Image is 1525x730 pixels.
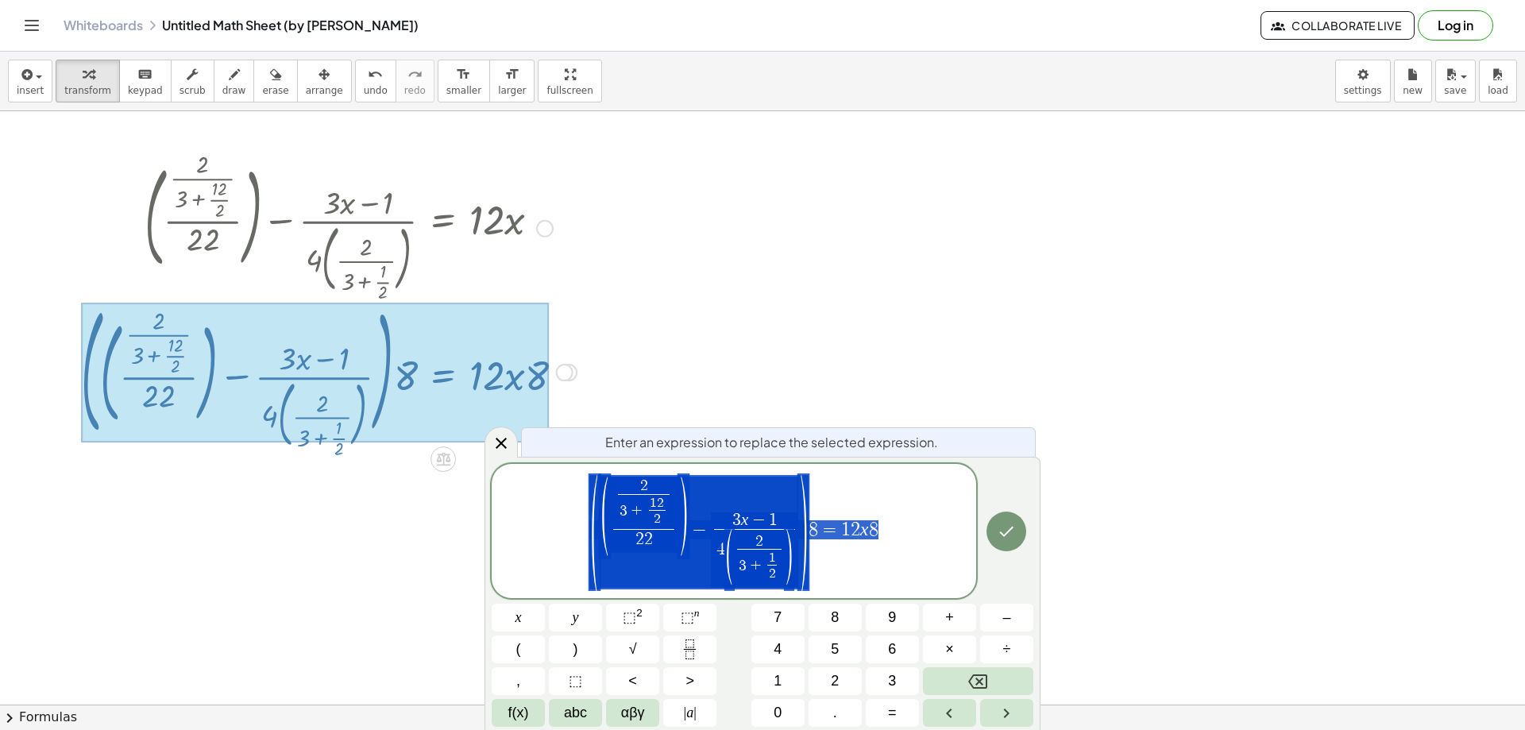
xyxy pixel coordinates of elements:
[724,529,735,590] span: (
[831,639,839,660] span: 5
[640,478,648,493] span: 2
[222,85,246,96] span: draw
[137,65,152,84] i: keyboard
[663,604,716,632] button: Superscript
[404,85,426,96] span: redo
[508,702,529,724] span: f(x)
[751,699,805,727] button: 0
[866,699,919,727] button: Equals
[1488,85,1508,96] span: load
[986,512,1026,551] button: Done
[599,473,611,559] span: (
[214,60,255,102] button: draw
[1418,10,1493,41] button: Log in
[1479,60,1517,102] button: load
[774,670,782,692] span: 1
[663,635,716,663] button: Fraction
[694,607,700,619] sup: n
[833,702,837,724] span: .
[538,60,601,102] button: fullscreen
[774,607,782,628] span: 7
[498,85,526,96] span: larger
[841,520,851,539] span: 1
[430,446,456,472] div: Apply the same math to both sides of the equation
[751,667,805,695] button: 1
[627,503,646,518] span: +
[869,520,878,539] span: 8
[456,65,471,84] i: format_size
[516,639,521,660] span: (
[809,604,862,632] button: 8
[368,65,383,84] i: undo
[769,566,776,581] span: 2
[809,635,862,663] button: 5
[888,639,896,660] span: 6
[945,607,954,628] span: +
[623,609,636,625] span: ⬚
[492,667,545,695] button: ,
[606,667,659,695] button: Less than
[119,60,172,102] button: keyboardkeypad
[446,85,481,96] span: smaller
[681,609,694,625] span: ⬚
[980,604,1033,632] button: Minus
[945,639,954,660] span: ×
[171,60,214,102] button: scrub
[774,639,782,660] span: 4
[980,699,1033,727] button: Right arrow
[860,519,869,539] var: x
[809,520,818,539] span: 8
[8,60,52,102] button: insert
[549,699,602,727] button: Alphabet
[549,667,602,695] button: Placeholder
[644,531,653,548] span: 2
[748,512,769,530] span: −
[769,550,776,565] span: 1
[636,607,643,619] sup: 2
[573,639,578,660] span: )
[751,635,805,663] button: 4
[355,60,396,102] button: undoundo
[1003,639,1011,660] span: ÷
[784,529,795,590] span: )
[564,702,587,724] span: abc
[364,85,388,96] span: undo
[866,667,919,695] button: 3
[677,473,689,559] span: )
[549,604,602,632] button: y
[888,607,896,628] span: 9
[831,670,839,692] span: 2
[650,496,657,510] span: 1
[663,699,716,727] button: Absolute value
[569,670,582,692] span: ⬚
[606,604,659,632] button: Squared
[573,607,579,628] span: y
[306,85,343,96] span: arrange
[851,520,860,539] span: 2
[685,670,694,692] span: >
[741,510,749,529] var: x
[492,699,545,727] button: Functions
[693,705,697,720] span: |
[1435,60,1476,102] button: save
[504,65,519,84] i: format_size
[629,639,637,660] span: √
[732,512,741,529] span: 3
[549,635,602,663] button: )
[180,85,206,96] span: scrub
[1394,60,1432,102] button: new
[492,604,545,632] button: x
[663,667,716,695] button: Greater than
[866,635,919,663] button: 6
[606,635,659,663] button: Square root
[1002,607,1010,628] span: –
[716,541,725,558] span: 4
[515,607,522,628] span: x
[809,667,862,695] button: 2
[769,512,778,529] span: 1
[739,558,747,573] span: 3
[657,496,664,510] span: 2
[407,65,423,84] i: redo
[980,635,1033,663] button: Divide
[19,13,44,38] button: Toggle navigation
